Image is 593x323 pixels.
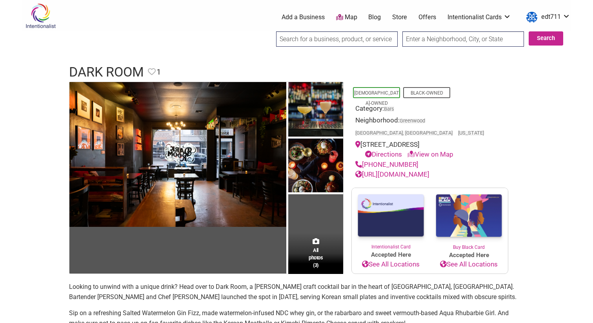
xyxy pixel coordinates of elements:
[336,13,357,22] a: Map
[368,13,381,22] a: Blog
[355,115,504,140] div: Neighborhood:
[522,10,570,24] a: edt711
[400,119,425,124] span: Greenwood
[354,90,399,106] a: [DEMOGRAPHIC_DATA]-Owned
[22,3,59,29] img: Intentionalist
[447,13,511,22] a: Intentionalist Cards
[352,188,430,250] a: Intentionalist Card
[402,31,524,47] input: Enter a Neighborhood, City, or State
[430,188,508,251] a: Buy Black Card
[355,161,418,168] a: [PHONE_NUMBER]
[411,90,443,96] a: Black-Owned
[430,259,508,270] a: See All Locations
[352,259,430,270] a: See All Locations
[156,66,161,78] span: 1
[309,246,323,269] span: All photos (3)
[430,251,508,260] span: Accepted Here
[458,131,484,136] span: [US_STATE]
[355,140,504,160] div: [STREET_ADDRESS]
[355,131,453,136] span: [GEOGRAPHIC_DATA], [GEOGRAPHIC_DATA]
[384,106,394,112] a: Bars
[529,31,563,46] button: Search
[69,282,524,302] p: Looking to unwind with a unique drink? Head over to Dark Room, a [PERSON_NAME] craft cocktail bar...
[407,150,453,158] a: View on Map
[430,188,508,244] img: Buy Black Card
[282,13,325,22] a: Add a Business
[418,13,436,22] a: Offers
[69,63,144,82] h1: Dark Room
[365,150,402,158] a: Directions
[352,188,430,243] img: Intentionalist Card
[352,250,430,259] span: Accepted Here
[355,104,504,116] div: Category:
[148,68,156,76] i: Favorite
[276,31,398,47] input: Search for a business, product, or service
[392,13,407,22] a: Store
[355,170,429,178] a: [URL][DOMAIN_NAME]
